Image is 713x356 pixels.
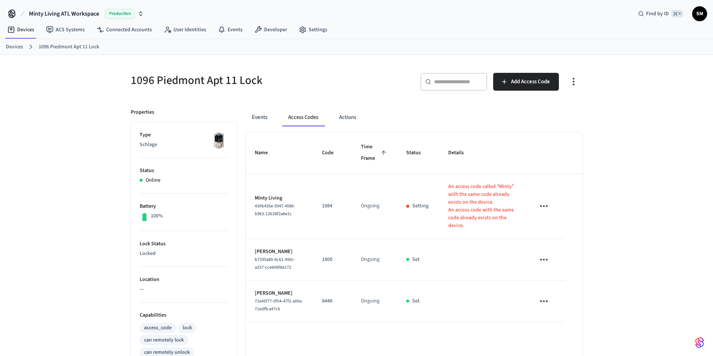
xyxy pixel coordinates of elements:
p: Battery [140,203,228,210]
p: Set [412,256,420,263]
p: Properties [131,109,154,116]
span: ⌘ K [671,10,683,17]
span: Name [255,147,277,159]
p: [PERSON_NAME] [255,248,304,256]
span: Find by ID [646,10,669,17]
a: User Identities [158,23,212,36]
a: Settings [293,23,333,36]
span: Status [406,147,430,159]
a: Devices [6,43,23,51]
a: Events [212,23,248,36]
td: Ongoing [352,281,397,322]
span: SM [693,7,706,20]
a: 1096 Piedmont Apt 11 Lock [39,43,99,51]
span: Production [105,9,135,19]
p: Set [412,297,420,305]
p: [PERSON_NAME] [255,289,304,297]
span: Code [322,147,343,159]
button: Access Codes [282,109,324,126]
p: Capabilities [140,311,228,319]
p: 100% [151,212,163,220]
div: ant example [246,109,582,126]
p: An access code called "Minty" with the same code already exists on the device. [448,183,517,206]
p: Lock Status [140,240,228,248]
span: Details [448,147,473,159]
td: Ongoing [352,174,397,239]
button: Add Access Code [493,73,559,91]
td: Ongoing [352,239,397,281]
p: 8448 [322,297,343,305]
p: 1984 [322,202,343,210]
p: Online [146,177,160,184]
span: b7295a80-6c61-450c-a257-cce606f8e172 [255,256,295,271]
p: Location [140,276,228,284]
span: Time Frame [361,141,388,165]
p: — [140,285,228,293]
table: sticky table [246,132,582,322]
img: SeamLogoGradient.69752ec5.svg [695,337,704,349]
p: Status [140,167,228,175]
button: SM [692,6,707,21]
p: An access code with the same code already exists on the device. [448,206,517,230]
a: ACS Systems [40,23,91,36]
a: Devices [1,23,40,36]
a: Developer [248,23,293,36]
div: Find by ID⌘ K [632,7,689,20]
div: can remotely lock [144,336,184,344]
span: 430b435e-5047-4086-b963-12b28f2a6e1c [255,203,295,217]
p: Locked [140,250,228,258]
span: Minty Living ATL Workspace [29,9,99,18]
span: Add Access Code [511,77,550,87]
p: Setting [412,202,429,210]
img: Schlage Sense Smart Deadbolt with Camelot Trim, Front [209,131,228,150]
p: Minty Living [255,194,304,202]
p: 1800 [322,256,343,263]
h5: 1096 Piedmont Apt 11 Lock [131,73,352,88]
p: Type [140,131,228,139]
div: access_code [144,324,172,332]
button: Events [246,109,273,126]
div: lock [183,324,192,332]
p: Schlage [140,141,228,149]
button: Actions [333,109,362,126]
span: 71e45f77-0f54-47f2-a00a-71edffca47c6 [255,298,303,312]
a: Connected Accounts [91,23,158,36]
